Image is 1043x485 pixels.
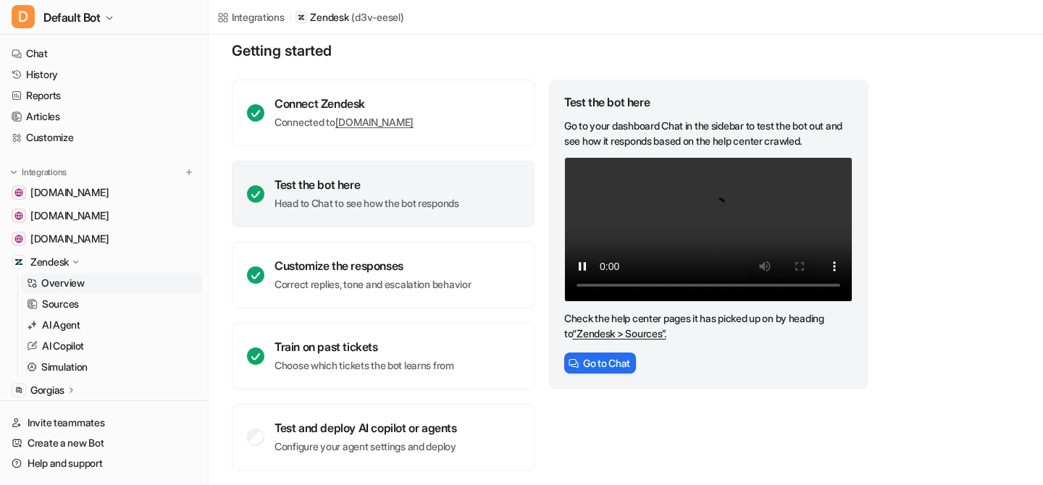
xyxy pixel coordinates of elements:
a: [DOMAIN_NAME] [335,116,414,128]
a: nri-distribution.com[DOMAIN_NAME] [6,206,202,226]
p: Overview [41,276,85,290]
div: Test the bot here [275,177,459,192]
p: Sources [42,297,79,311]
div: Train on past tickets [275,339,454,354]
span: / [289,11,292,24]
p: Connected to [275,115,414,130]
a: Customize [6,127,202,148]
a: Simulation [21,357,202,377]
div: Connect Zendesk [275,96,414,111]
a: Invite teammates [6,413,202,433]
div: Test the bot here [564,95,853,109]
p: Integrations [22,166,67,178]
span: D [12,5,35,28]
div: Test and deploy AI copilot or agents [275,421,457,435]
a: Integrations [217,9,285,25]
span: [DOMAIN_NAME] [30,232,109,246]
p: Zendesk [30,255,69,269]
p: Configure your agent settings and deploy [275,439,457,454]
a: careers-nri3pl.com[DOMAIN_NAME] [6,229,202,249]
p: AI Agent [42,318,80,332]
span: Default Bot [43,7,101,28]
p: Choose which tickets the bot learns from [275,358,454,373]
a: History [6,64,202,85]
a: AI Agent [21,315,202,335]
a: nri3pl.com[DOMAIN_NAME] [6,182,202,203]
img: ChatIcon [569,358,579,368]
p: Correct replies, tone and escalation behavior [275,277,471,292]
p: Go to your dashboard Chat in the sidebar to test the bot out and see how it responds based on the... [564,118,853,148]
a: Articles [6,106,202,127]
p: Simulation [41,360,88,374]
img: nri-distribution.com [14,211,23,220]
a: AI Copilot [21,336,202,356]
a: Sources [21,294,202,314]
img: expand menu [9,167,19,177]
img: Gorgias [14,386,23,395]
a: Zendesk(d3v-eesel) [296,10,403,25]
p: ( d3v-eesel ) [351,10,403,25]
a: Reports [6,85,202,106]
img: Zendesk [14,258,23,266]
p: Getting started [232,42,869,59]
img: nri3pl.com [14,188,23,197]
div: Integrations [232,9,285,25]
img: careers-nri3pl.com [14,235,23,243]
button: Integrations [6,165,71,180]
span: [DOMAIN_NAME] [30,208,109,223]
p: Zendesk [310,10,348,25]
button: Go to Chat [564,353,636,374]
img: menu_add.svg [184,167,194,177]
span: [DOMAIN_NAME] [30,185,109,200]
div: Customize the responses [275,258,471,273]
p: Head to Chat to see how the bot responds [275,196,459,211]
p: Gorgias [30,383,64,397]
a: Help and support [6,453,202,473]
p: Check the help center pages it has picked up on by heading to [564,311,853,341]
a: “Zendesk > Sources”. [572,327,666,339]
p: AI Copilot [42,339,84,353]
a: Chat [6,43,202,64]
a: Overview [21,273,202,293]
a: Create a new Bot [6,433,202,453]
video: Your browser does not support the video tag. [564,157,853,302]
